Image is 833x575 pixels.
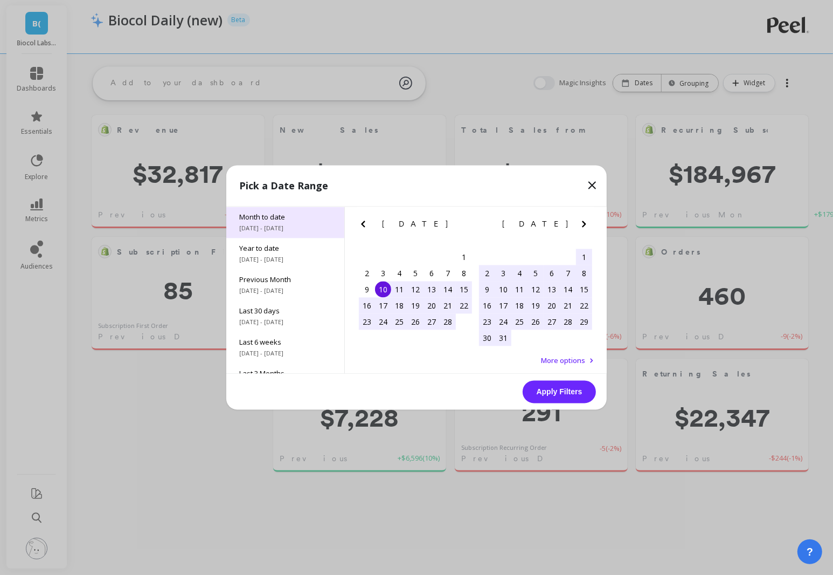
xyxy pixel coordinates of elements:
div: Choose Wednesday, March 5th, 2025 [527,265,544,282]
div: Choose Wednesday, March 19th, 2025 [527,298,544,314]
div: Choose Monday, February 10th, 2025 [375,282,391,298]
div: Choose Thursday, March 20th, 2025 [544,298,560,314]
div: Choose Sunday, February 9th, 2025 [359,282,375,298]
div: Choose Tuesday, February 18th, 2025 [391,298,407,314]
button: Previous Month [477,218,494,235]
div: Choose Monday, March 31st, 2025 [495,330,511,346]
div: month 2025-02 [359,249,472,330]
div: Choose Monday, March 17th, 2025 [495,298,511,314]
div: Choose Thursday, February 13th, 2025 [424,282,440,298]
div: Choose Sunday, February 23rd, 2025 [359,314,375,330]
div: Choose Sunday, March 23rd, 2025 [479,314,495,330]
div: Choose Sunday, March 30th, 2025 [479,330,495,346]
div: Choose Saturday, March 8th, 2025 [576,265,592,282]
div: Choose Friday, February 14th, 2025 [440,282,456,298]
span: [DATE] [382,220,449,229]
div: Choose Saturday, March 15th, 2025 [576,282,592,298]
span: [DATE] - [DATE] [239,224,331,233]
div: Choose Thursday, March 27th, 2025 [544,314,560,330]
div: Choose Saturday, February 22nd, 2025 [456,298,472,314]
div: Choose Wednesday, February 5th, 2025 [407,265,424,282]
div: Choose Tuesday, March 18th, 2025 [511,298,527,314]
span: More options [541,356,585,366]
div: Choose Sunday, March 16th, 2025 [479,298,495,314]
div: Choose Friday, February 7th, 2025 [440,265,456,282]
p: Pick a Date Range [239,179,328,194]
span: [DATE] [502,220,570,229]
span: Month to date [239,213,331,222]
div: Choose Saturday, March 22nd, 2025 [576,298,592,314]
div: Choose Tuesday, February 4th, 2025 [391,265,407,282]
span: [DATE] - [DATE] [239,256,331,264]
div: Choose Monday, March 3rd, 2025 [495,265,511,282]
div: Choose Tuesday, March 11th, 2025 [511,282,527,298]
button: Next Month [578,218,595,235]
div: Choose Tuesday, March 25th, 2025 [511,314,527,330]
div: Choose Friday, March 14th, 2025 [560,282,576,298]
div: Choose Saturday, February 8th, 2025 [456,265,472,282]
span: [DATE] - [DATE] [239,318,331,327]
span: Last 3 Months [239,369,331,379]
span: Previous Month [239,275,331,285]
button: Previous Month [357,218,374,235]
div: Choose Saturday, March 29th, 2025 [576,314,592,330]
div: Choose Monday, February 17th, 2025 [375,298,391,314]
div: Choose Wednesday, March 12th, 2025 [527,282,544,298]
div: Choose Thursday, February 20th, 2025 [424,298,440,314]
div: Choose Thursday, March 13th, 2025 [544,282,560,298]
div: Choose Wednesday, February 19th, 2025 [407,298,424,314]
div: Choose Tuesday, February 25th, 2025 [391,314,407,330]
div: Choose Wednesday, March 26th, 2025 [527,314,544,330]
div: Choose Saturday, February 15th, 2025 [456,282,472,298]
div: Choose Sunday, February 2nd, 2025 [359,265,375,282]
div: Choose Sunday, March 9th, 2025 [479,282,495,298]
div: Choose Friday, March 7th, 2025 [560,265,576,282]
span: [DATE] - [DATE] [239,287,331,296]
div: Choose Monday, February 3rd, 2025 [375,265,391,282]
button: Next Month [457,218,475,235]
div: Choose Friday, March 21st, 2025 [560,298,576,314]
span: Year to date [239,244,331,254]
div: Choose Friday, March 28th, 2025 [560,314,576,330]
div: Choose Tuesday, March 4th, 2025 [511,265,527,282]
button: ? [797,539,822,564]
div: Choose Monday, March 10th, 2025 [495,282,511,298]
div: Choose Wednesday, February 26th, 2025 [407,314,424,330]
div: Choose Thursday, February 6th, 2025 [424,265,440,282]
span: [DATE] - [DATE] [239,350,331,358]
div: Choose Tuesday, February 11th, 2025 [391,282,407,298]
div: Choose Saturday, February 1st, 2025 [456,249,472,265]
button: Apply Filters [523,381,596,403]
div: Choose Thursday, February 27th, 2025 [424,314,440,330]
div: Choose Sunday, February 16th, 2025 [359,298,375,314]
div: Choose Monday, February 24th, 2025 [375,314,391,330]
div: Choose Thursday, March 6th, 2025 [544,265,560,282]
div: Choose Friday, February 21st, 2025 [440,298,456,314]
span: Last 30 days [239,306,331,316]
div: Choose Wednesday, February 12th, 2025 [407,282,424,298]
span: Last 6 weeks [239,338,331,347]
div: Choose Friday, February 28th, 2025 [440,314,456,330]
div: Choose Sunday, March 2nd, 2025 [479,265,495,282]
span: ? [807,544,813,559]
div: Choose Saturday, March 1st, 2025 [576,249,592,265]
div: Choose Monday, March 24th, 2025 [495,314,511,330]
div: month 2025-03 [479,249,592,346]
